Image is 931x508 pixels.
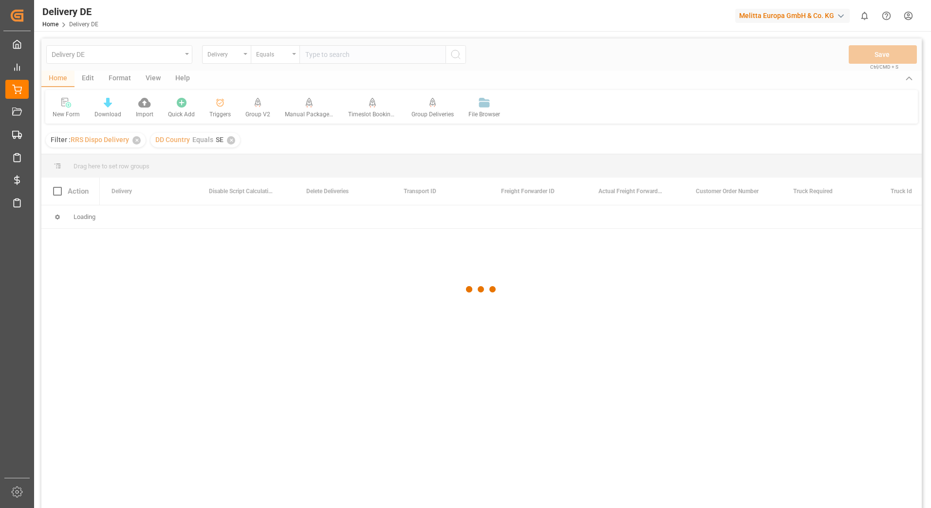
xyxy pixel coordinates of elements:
[875,5,897,27] button: Help Center
[854,5,875,27] button: show 0 new notifications
[735,6,854,25] button: Melitta Europa GmbH & Co. KG
[42,4,98,19] div: Delivery DE
[42,21,58,28] a: Home
[735,9,850,23] div: Melitta Europa GmbH & Co. KG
